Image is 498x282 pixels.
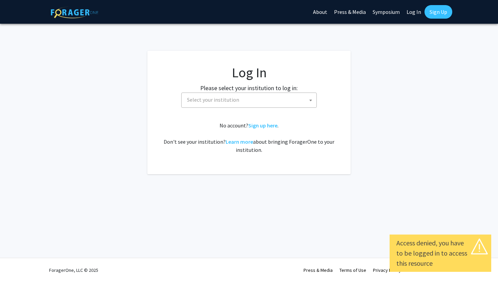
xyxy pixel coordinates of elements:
[200,83,298,93] label: Please select your institution to log in:
[161,121,337,154] div: No account? . Don't see your institution? about bringing ForagerOne to your institution.
[51,6,98,18] img: ForagerOne Logo
[373,267,401,273] a: Privacy Policy
[49,258,98,282] div: ForagerOne, LLC © 2025
[424,5,452,19] a: Sign Up
[304,267,333,273] a: Press & Media
[248,122,277,129] a: Sign up here
[226,138,253,145] a: Learn more about bringing ForagerOne to your institution
[184,93,316,107] span: Select your institution
[161,64,337,81] h1: Log In
[339,267,366,273] a: Terms of Use
[396,238,484,268] div: Access denied, you have to be logged in to access this resource
[181,93,317,108] span: Select your institution
[187,96,239,103] span: Select your institution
